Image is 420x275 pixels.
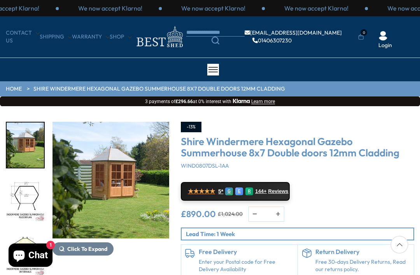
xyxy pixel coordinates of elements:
inbox-online-store-chat: Shopify online store chat [6,243,55,269]
a: 0 [358,33,364,41]
del: £1,024.00 [218,211,243,217]
a: [EMAIL_ADDRESS][DOMAIN_NAME] [245,30,342,35]
img: WindermereGazeboSummerhouseFLOORPLAN_200x200.jpg [7,177,44,222]
h6: Free Delivery [199,249,294,256]
p: Lead Time: 1 Week [186,230,413,238]
p: We now accept Klarna! [78,4,142,12]
span: ★★★★★ [188,187,215,195]
span: Click To Expand [67,245,107,252]
a: Shire Windermere Hexagonal Gazebo Summerhouse 8x7 Double doors 12mm Cladding [33,85,285,93]
div: 5 / 14 [6,176,45,223]
a: Warranty [72,33,110,41]
div: 2 / 3 [162,4,265,12]
a: Enter your Postal code for Free Delivery Availability [199,258,294,273]
p: We now accept Klarna! [284,4,348,12]
span: 0 [360,29,367,36]
a: HOME [6,85,22,93]
img: User Icon [378,31,388,40]
p: Free 30-days Delivery Returns, Read our returns policy. [315,258,410,273]
img: WindermereEdited_200x200.jpg [7,123,44,168]
div: E [235,187,243,195]
div: G [225,187,233,195]
a: ★★★★★ 5* G E R 144+ Reviews [181,182,290,201]
div: 4 / 14 [6,122,45,168]
img: logo [132,24,186,49]
a: Shop [110,33,132,41]
span: 144+ [255,188,266,194]
a: Login [378,42,392,49]
img: Shire Windermere Hexagonal Gazebo Summerhouse 8x7 Double doors 12mm Cladding [52,122,169,238]
a: 01406307230 [252,38,292,43]
h3: Shire Windermere Hexagonal Gazebo Summerhouse 8x7 Double doors 12mm Cladding [181,136,414,158]
span: Reviews [268,188,289,194]
span: WIND0807DSL-1AA [181,162,229,169]
a: Search [186,37,245,44]
a: CONTACT US [6,29,40,44]
div: R [245,187,253,195]
div: 3 / 3 [265,4,368,12]
p: We now accept Klarna! [181,4,245,12]
div: -13% [181,122,201,132]
div: 1 / 3 [59,4,162,12]
button: Click To Expand [52,242,114,256]
ins: £890.00 [181,210,216,218]
a: Shipping [40,33,72,41]
h6: Return Delivery [315,249,410,256]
